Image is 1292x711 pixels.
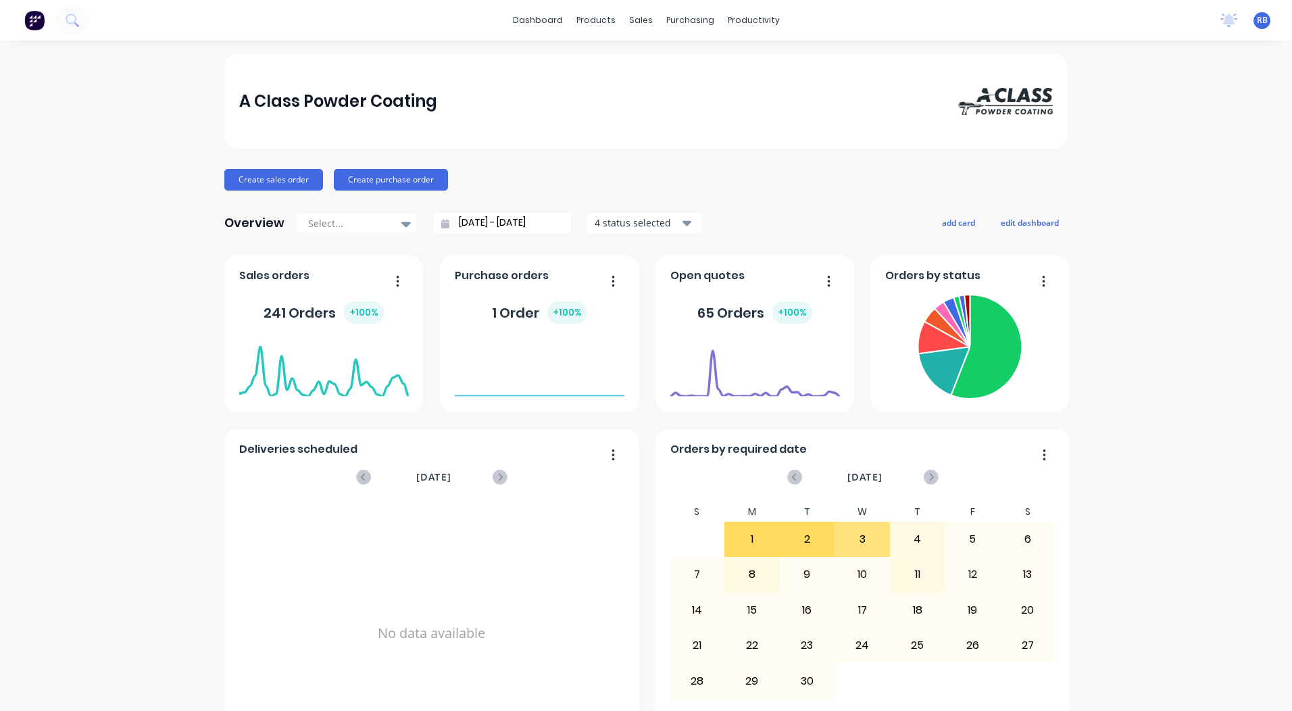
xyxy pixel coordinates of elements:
div: 16 [780,593,835,627]
div: M [724,502,780,522]
div: 20 [1001,593,1055,627]
div: 18 [891,593,945,627]
div: S [1000,502,1055,522]
div: 19 [945,593,999,627]
span: Orders by status [885,268,980,284]
button: Create sales order [224,169,323,191]
div: 1 Order [492,301,587,324]
div: 4 [891,522,945,556]
button: 4 status selected [587,213,702,233]
span: Open quotes [670,268,745,284]
div: + 100 % [547,301,587,324]
div: 8 [725,558,779,591]
div: 2 [780,522,835,556]
div: products [570,10,622,30]
div: 15 [725,593,779,627]
img: A Class Powder Coating [958,88,1053,115]
span: [DATE] [416,470,451,485]
div: 30 [780,664,835,697]
div: productivity [721,10,787,30]
div: F [945,502,1000,522]
div: 24 [835,629,889,662]
div: 6 [1001,522,1055,556]
div: 22 [725,629,779,662]
span: Sales orders [239,268,309,284]
div: sales [622,10,660,30]
span: Purchase orders [455,268,549,284]
div: 29 [725,664,779,697]
div: Overview [224,210,284,237]
div: 23 [780,629,835,662]
div: 17 [835,593,889,627]
div: 13 [1001,558,1055,591]
div: 21 [670,629,724,662]
div: 5 [945,522,999,556]
div: 25 [891,629,945,662]
div: W [835,502,890,522]
div: 9 [780,558,835,591]
div: 27 [1001,629,1055,662]
button: add card [933,214,984,231]
div: T [780,502,835,522]
img: Factory [24,10,45,30]
div: 65 Orders [697,301,812,324]
div: 14 [670,593,724,627]
div: 3 [835,522,889,556]
div: 28 [670,664,724,697]
div: 11 [891,558,945,591]
div: 12 [945,558,999,591]
div: purchasing [660,10,721,30]
span: Deliveries scheduled [239,441,357,458]
div: A Class Powder Coating [239,88,437,115]
button: edit dashboard [992,214,1068,231]
div: S [670,502,725,522]
a: dashboard [506,10,570,30]
div: 7 [670,558,724,591]
span: [DATE] [847,470,883,485]
div: 1 [725,522,779,556]
div: 26 [945,629,999,662]
div: 10 [835,558,889,591]
div: T [890,502,945,522]
div: 241 Orders [264,301,384,324]
span: RB [1257,14,1268,26]
div: + 100 % [344,301,384,324]
button: Create purchase order [334,169,448,191]
div: + 100 % [772,301,812,324]
div: 4 status selected [595,216,680,230]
